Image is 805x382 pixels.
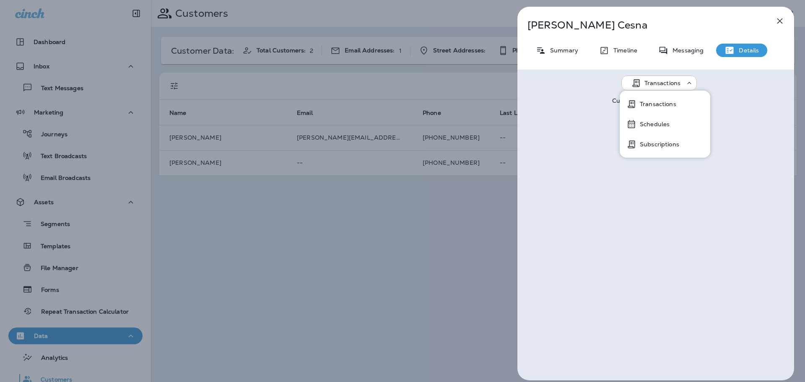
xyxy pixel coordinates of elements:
p: Summary [546,47,578,54]
p: [PERSON_NAME] Cesna [527,19,756,31]
button: Transactions [620,94,710,114]
p: Timeline [609,47,637,54]
button: Subscriptions [620,134,710,154]
p: Customer has no transactions [612,97,699,104]
p: Transactions [636,101,676,107]
p: Subscriptions [636,141,679,148]
button: Schedules [620,114,710,134]
p: Details [735,47,759,54]
p: Schedules [636,121,670,127]
p: Transactions [644,80,681,86]
p: Messaging [668,47,704,54]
